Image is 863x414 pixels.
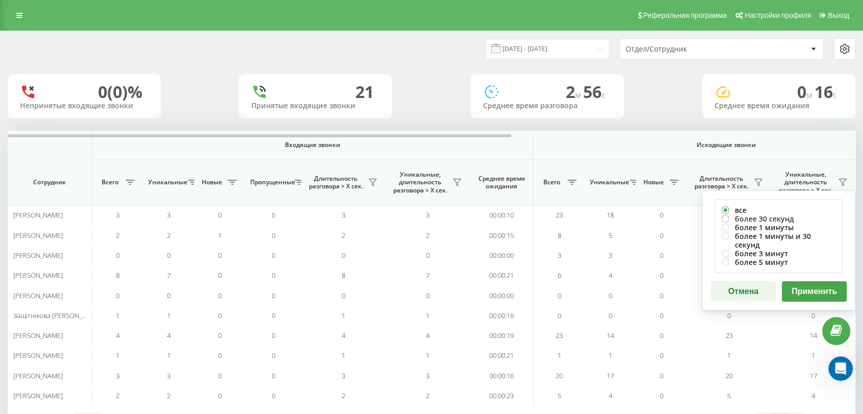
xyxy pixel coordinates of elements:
[726,331,733,340] span: 23
[727,351,731,360] span: 1
[391,171,449,194] span: Уникальные, длительность разговора > Х сек.
[607,331,614,340] span: 14
[641,178,666,186] span: Новые
[727,311,731,320] span: 0
[660,271,663,280] span: 0
[116,231,119,240] span: 2
[20,102,149,110] div: Непринятые входящие звонки
[470,246,534,265] td: 00:00:00
[116,291,119,300] span: 0
[660,231,663,240] span: 0
[167,251,171,260] span: 0
[116,371,119,380] span: 3
[342,311,345,320] span: 1
[722,258,836,266] label: более 5 минут
[828,356,853,381] iframe: Intercom live chat
[660,331,663,340] span: 0
[218,371,222,380] span: 0
[609,251,612,260] span: 3
[810,331,817,340] span: 14
[558,351,561,360] span: 1
[97,178,123,186] span: Всего
[13,371,63,380] span: [PERSON_NAME]
[609,271,612,280] span: 4
[218,231,222,240] span: 1
[609,231,612,240] span: 5
[811,391,815,400] span: 4
[167,331,171,340] span: 4
[13,291,63,300] span: [PERSON_NAME]
[470,326,534,346] td: 00:00:19
[470,225,534,245] td: 00:00:15
[558,251,561,260] span: 3
[342,391,345,400] span: 2
[556,331,563,340] span: 23
[814,81,837,103] span: 16
[558,391,561,400] span: 5
[342,331,345,340] span: 4
[167,231,171,240] span: 2
[251,102,380,110] div: Принятые входящие звонки
[722,206,836,214] label: все
[426,371,429,380] span: 3
[342,210,345,220] span: 3
[470,346,534,366] td: 00:00:21
[342,291,345,300] span: 0
[342,371,345,380] span: 3
[660,351,663,360] span: 0
[355,82,374,102] div: 21
[272,331,275,340] span: 0
[342,231,345,240] span: 2
[609,311,612,320] span: 0
[776,171,835,194] span: Уникальные, длительность разговора > Х сек.
[609,391,612,400] span: 4
[782,281,847,302] button: Применить
[272,371,275,380] span: 0
[558,291,561,300] span: 0
[16,178,83,186] span: Сотрудник
[558,311,561,320] span: 0
[342,271,345,280] span: 8
[167,210,171,220] span: 3
[218,291,222,300] span: 0
[643,11,727,19] span: Реферальная программа
[426,331,429,340] span: 4
[167,351,171,360] span: 1
[470,306,534,326] td: 00:00:16
[116,210,119,220] span: 3
[470,366,534,386] td: 00:00:16
[167,391,171,400] span: 2
[218,311,222,320] span: 0
[167,271,171,280] span: 7
[722,214,836,223] label: более 30 секунд
[828,11,849,19] span: Выход
[116,271,119,280] span: 8
[566,81,583,103] span: 2
[218,351,222,360] span: 0
[342,351,345,360] span: 1
[116,251,119,260] span: 0
[811,351,815,360] span: 1
[583,81,606,103] span: 56
[426,231,429,240] span: 2
[810,371,817,380] span: 17
[13,231,63,240] span: [PERSON_NAME]
[426,251,429,260] span: 0
[13,210,63,220] span: [PERSON_NAME]
[602,89,606,101] span: c
[727,391,731,400] span: 5
[726,371,733,380] span: 20
[575,89,583,101] span: м
[218,251,222,260] span: 0
[272,351,275,360] span: 0
[745,11,811,19] span: Настройки профиля
[218,331,222,340] span: 0
[470,285,534,305] td: 00:00:00
[218,271,222,280] span: 0
[660,251,663,260] span: 0
[660,210,663,220] span: 0
[607,210,614,220] span: 18
[167,371,171,380] span: 3
[272,311,275,320] span: 0
[426,311,429,320] span: 1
